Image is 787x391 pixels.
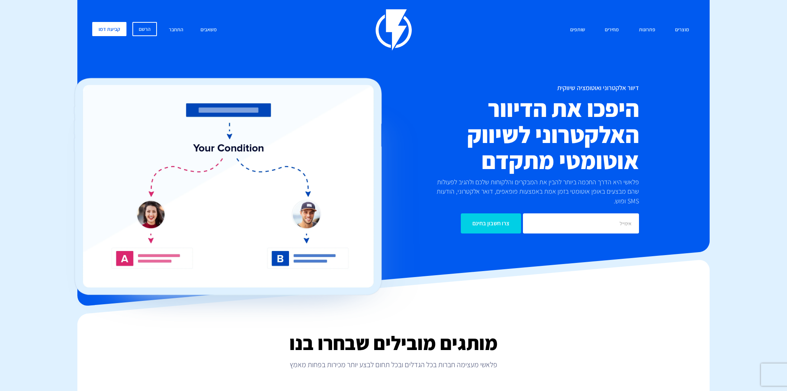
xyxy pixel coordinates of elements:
a: מוצרים [669,22,695,38]
h1: דיוור אלקטרוני ואוטומציה שיווקית [349,84,639,92]
h2: מותגים מובילים שבחרו בנו [77,332,710,354]
a: התחבר [163,22,189,38]
a: הרשם [132,22,157,36]
p: פלאשי מעצימה חברות בכל הגדלים ובכל תחום לבצע יותר מכירות בפחות מאמץ [77,359,710,370]
a: מחירים [599,22,624,38]
h2: היפכו את הדיוור האלקטרוני לשיווק אוטומטי מתקדם [349,95,639,173]
input: צרו חשבון בחינם [461,213,521,233]
a: משאבים [195,22,222,38]
input: אימייל [523,213,639,233]
a: שותפים [565,22,591,38]
p: פלאשי היא הדרך החכמה ביותר להבין את המבקרים והלקוחות שלכם ולהגיב לפעולות שהם מבצעים באופן אוטומטי... [424,177,639,206]
a: קביעת דמו [92,22,126,36]
a: פתרונות [633,22,661,38]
